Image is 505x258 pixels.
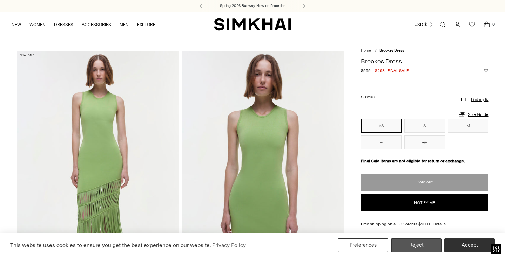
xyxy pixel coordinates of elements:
[361,94,375,100] label: Size:
[338,238,388,252] button: Preferences
[12,17,21,32] a: NEW
[361,194,488,211] button: Notify me
[379,48,404,53] span: Brookes Dress
[375,68,385,74] span: $298
[480,18,494,32] a: Open cart modal
[361,119,402,133] button: XS
[361,68,371,74] s: $595
[361,135,402,149] button: L
[465,18,479,32] a: Wishlist
[120,17,129,32] a: MEN
[361,58,488,64] h1: Brookes Dress
[415,17,433,32] button: USD $
[444,238,495,252] button: Accept
[214,18,291,31] a: SIMKHAI
[436,18,450,32] a: Open search modal
[490,21,497,27] span: 0
[433,221,446,227] a: Details
[10,242,211,249] span: This website uses cookies to ensure you get the best experience on our website.
[137,17,155,32] a: EXPLORE
[54,17,73,32] a: DRESSES
[361,221,488,227] div: Free shipping on all US orders $200+
[448,119,489,133] button: M
[211,240,247,251] a: Privacy Policy (opens in a new tab)
[484,69,488,73] button: Add to Wishlist
[361,48,371,53] a: Home
[404,119,445,133] button: S
[450,18,464,32] a: Go to the account page
[391,238,442,252] button: Reject
[370,95,375,99] span: XS
[375,48,377,54] div: /
[458,110,488,119] a: Size Guide
[404,135,445,149] button: XL
[361,159,465,163] strong: Final Sale items are not eligible for return or exchange.
[361,48,488,54] nav: breadcrumbs
[82,17,111,32] a: ACCESSORIES
[220,3,285,9] a: Spring 2026 Runway, Now on Preorder
[29,17,46,32] a: WOMEN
